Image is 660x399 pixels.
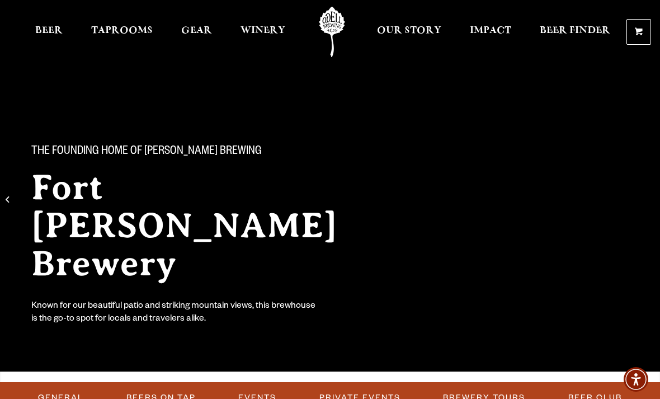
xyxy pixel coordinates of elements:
a: Winery [233,7,293,57]
span: Impact [470,26,511,35]
span: Taprooms [91,26,153,35]
a: Gear [174,7,219,57]
a: Beer Finder [532,7,617,57]
a: Impact [463,7,518,57]
span: Beer Finder [540,26,610,35]
h2: Fort [PERSON_NAME] Brewery [31,168,380,283]
span: Beer [35,26,63,35]
span: Gear [181,26,212,35]
div: Known for our beautiful patio and striking mountain views, this brewhouse is the go-to spot for l... [31,301,318,326]
div: Accessibility Menu [624,367,648,392]
a: Taprooms [84,7,160,57]
span: The Founding Home of [PERSON_NAME] Brewing [31,145,262,159]
span: Winery [241,26,285,35]
a: Odell Home [311,7,353,57]
a: Beer [28,7,70,57]
a: Our Story [370,7,449,57]
span: Our Story [377,26,441,35]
